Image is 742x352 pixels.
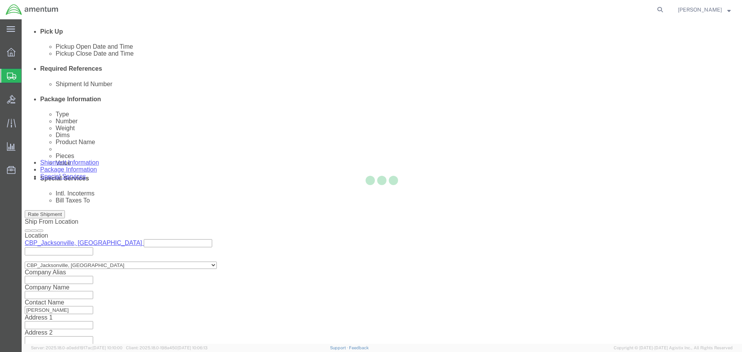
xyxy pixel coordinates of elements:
span: Client: 2025.18.0-198a450 [126,345,208,350]
button: [PERSON_NAME] [677,5,731,14]
span: Server: 2025.18.0-a0edd1917ac [31,345,123,350]
span: Kenneth Zachary [678,5,722,14]
img: logo [5,4,59,15]
span: [DATE] 10:10:00 [92,345,123,350]
a: Support [330,345,349,350]
span: Copyright © [DATE]-[DATE] Agistix Inc., All Rights Reserved [614,345,733,351]
a: Feedback [349,345,369,350]
span: [DATE] 10:06:13 [177,345,208,350]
